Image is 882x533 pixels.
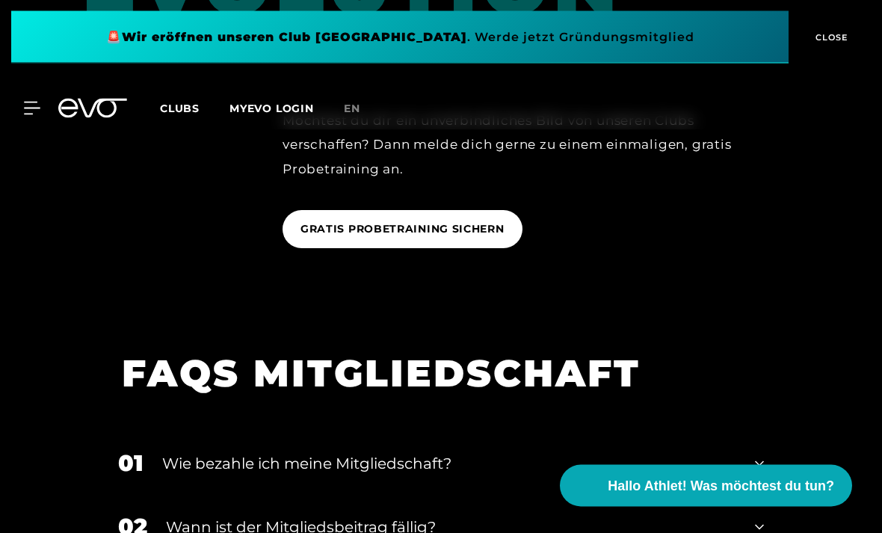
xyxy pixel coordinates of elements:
[160,101,229,115] a: Clubs
[344,100,378,117] a: en
[344,102,360,115] span: en
[118,447,144,481] div: 01
[560,465,852,507] button: Hallo Athlet! Was möchtest du tun?
[812,31,848,44] span: CLOSE
[229,102,314,115] a: MYEVO LOGIN
[283,200,528,260] a: GRATIS PROBETRAINING SICHERN
[283,109,779,182] div: Möchtest du dir ein unverbindliches Bild von unseren Clubs verschaffen? Dann melde dich gerne zu ...
[122,350,741,398] h1: FAQS MITGLIEDSCHAFT
[789,11,871,64] button: CLOSE
[608,476,834,496] span: Hallo Athlet! Was möchtest du tun?
[300,222,505,238] span: GRATIS PROBETRAINING SICHERN
[162,453,736,475] div: Wie bezahle ich meine Mitgliedschaft?
[160,102,200,115] span: Clubs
